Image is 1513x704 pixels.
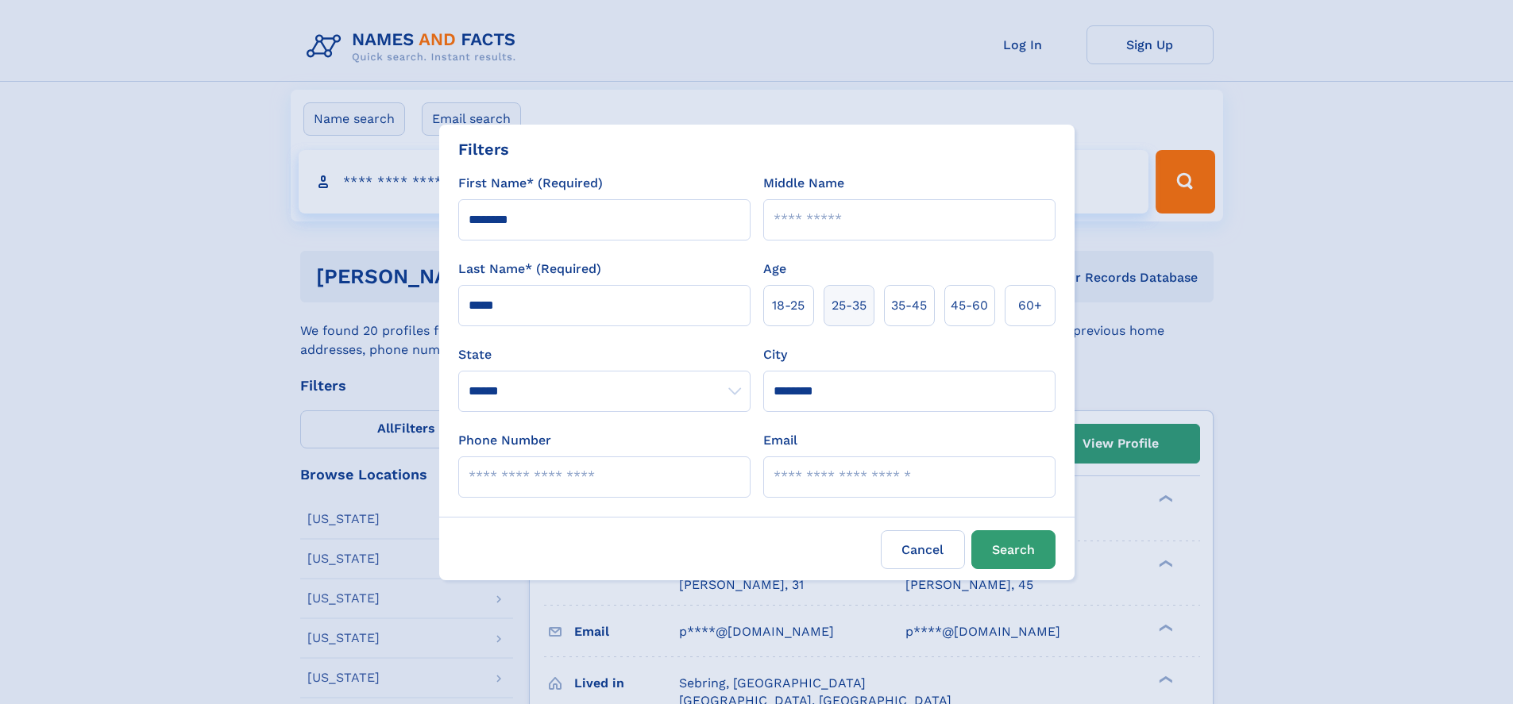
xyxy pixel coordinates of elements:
span: 18‑25 [772,296,805,315]
label: Email [763,431,797,450]
label: City [763,345,787,364]
label: Middle Name [763,174,844,193]
span: 45‑60 [951,296,988,315]
button: Search [971,530,1056,569]
label: Last Name* (Required) [458,260,601,279]
span: 60+ [1018,296,1042,315]
label: First Name* (Required) [458,174,603,193]
span: 25‑35 [832,296,867,315]
label: Age [763,260,786,279]
label: State [458,345,751,364]
label: Cancel [881,530,965,569]
span: 35‑45 [891,296,927,315]
div: Filters [458,137,509,161]
label: Phone Number [458,431,551,450]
